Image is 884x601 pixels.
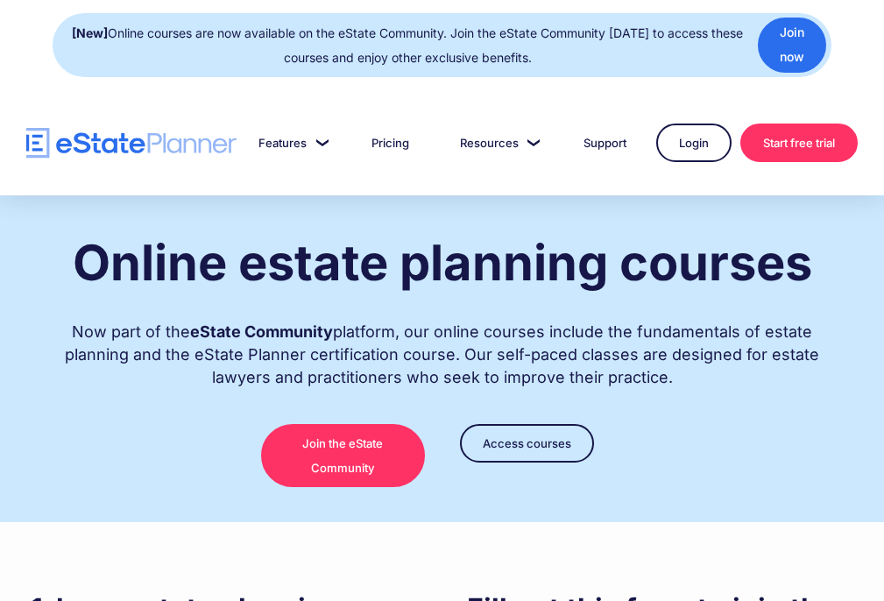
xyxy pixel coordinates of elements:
a: Join the eState Community [261,424,425,487]
a: Start free trial [740,124,858,162]
a: Pricing [350,125,430,160]
strong: [New] [72,25,108,40]
strong: eState Community [190,322,333,341]
a: Support [562,125,647,160]
a: Login [656,124,732,162]
a: home [26,128,237,159]
h1: Online estate planning courses [73,236,812,290]
a: Features [237,125,342,160]
div: Now part of the platform, our online courses include the fundamentals of estate planning and the ... [49,303,836,389]
div: Online courses are now available on the eState Community. Join the eState Community [DATE] to acc... [70,21,745,70]
a: Join now [758,18,826,73]
a: Access courses [460,424,594,463]
a: Resources [439,125,554,160]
